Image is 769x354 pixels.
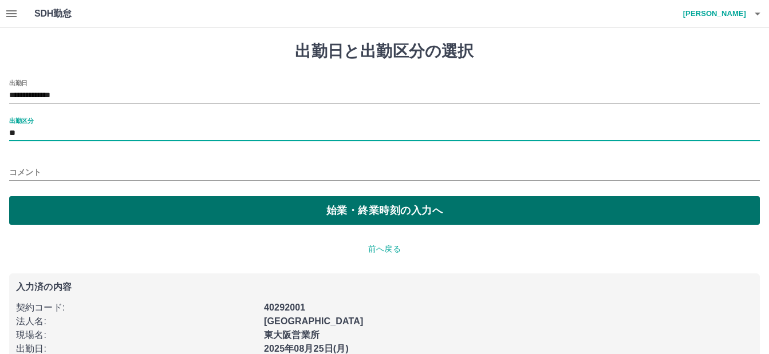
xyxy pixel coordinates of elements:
[16,328,257,342] p: 現場名 :
[264,344,349,353] b: 2025年08月25日(月)
[264,316,364,326] b: [GEOGRAPHIC_DATA]
[264,303,305,312] b: 40292001
[9,78,27,87] label: 出勤日
[16,283,753,292] p: 入力済の内容
[16,301,257,315] p: 契約コード :
[9,42,760,61] h1: 出勤日と出勤区分の選択
[16,315,257,328] p: 法人名 :
[9,196,760,225] button: 始業・終業時刻の入力へ
[264,330,320,340] b: 東大阪営業所
[9,116,33,125] label: 出勤区分
[9,243,760,255] p: 前へ戻る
